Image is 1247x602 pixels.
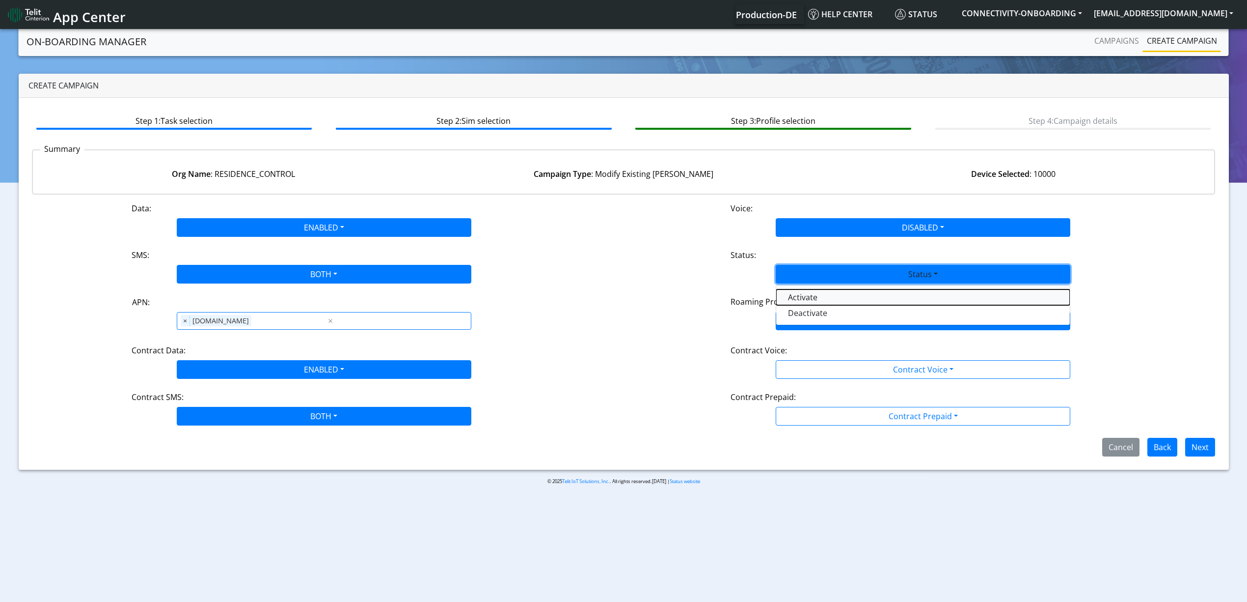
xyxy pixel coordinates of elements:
a: App Center [8,4,124,25]
button: [EMAIL_ADDRESS][DOMAIN_NAME] [1088,4,1239,22]
a: Status website [670,478,700,485]
a: On-Boarding Manager [27,32,146,52]
a: Your current platform instance [735,4,796,24]
span: Help center [808,9,872,20]
div: ENABLED [776,285,1070,325]
div: Create campaign [19,74,1229,98]
a: Telit IoT Solutions, Inc. [562,478,610,485]
label: SMS: [132,249,149,261]
a: Help center [804,4,891,24]
button: Back [1147,438,1177,457]
strong: Campaign Type [534,169,591,179]
button: Activate [776,289,1070,305]
btn: Step 1: Task selection [36,111,312,130]
a: Status [891,4,956,24]
p: © 2025 . All rights reserved.[DATE] | [319,478,928,485]
btn: Step 2: Sim selection [336,111,611,130]
span: [DOMAIN_NAME] [190,315,251,327]
img: logo-telit-cinterion-gw-new.png [8,7,49,23]
p: Summary [40,143,84,155]
button: ENABLED [177,360,471,379]
button: Cancel [1102,438,1139,457]
label: Contract Voice: [731,344,787,356]
label: Voice: [731,202,753,214]
span: App Center [53,8,126,26]
span: Status [895,9,937,20]
span: Clear all [326,315,334,327]
button: BOTH [177,407,471,426]
img: status.svg [895,9,906,20]
label: Contract SMS: [132,391,184,403]
button: Status [776,265,1070,284]
label: Contract Prepaid: [731,391,796,403]
strong: Org Name [172,169,211,179]
img: knowledge.svg [808,9,819,20]
button: Next [1185,438,1215,457]
button: Contract Prepaid [776,407,1070,426]
button: Contract Voice [776,360,1070,379]
button: BOTH [177,265,471,284]
label: APN: [132,296,150,308]
label: Data: [132,202,151,214]
button: ENABLED [177,218,471,237]
button: DISABLED [776,218,1070,237]
div: : 10000 [818,168,1208,180]
span: Production-DE [736,9,797,21]
div: : Modify Existing [PERSON_NAME] [429,168,818,180]
strong: Device Selected [971,169,1030,179]
btn: Step 4: Campaign details [935,111,1211,130]
label: Status: [731,249,756,261]
btn: Step 3: Profile selection [635,111,911,130]
a: Campaigns [1090,31,1143,51]
label: Contract Data: [132,344,186,356]
button: Deactivate [776,305,1070,321]
button: CONNECTIVITY-ONBOARDING [956,4,1088,22]
span: × [181,315,190,327]
a: Create campaign [1143,31,1221,51]
label: Roaming Profile [731,296,789,308]
div: : RESIDENCE_CONTROL [39,168,429,180]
